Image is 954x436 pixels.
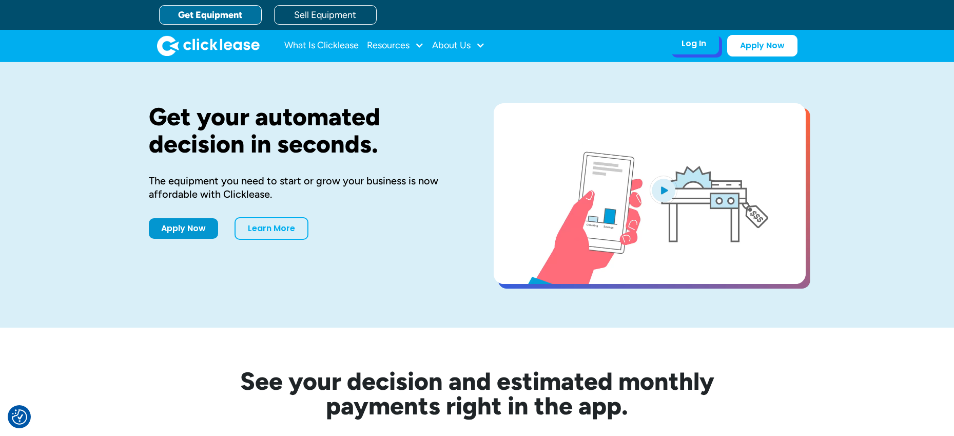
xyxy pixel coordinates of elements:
h2: See your decision and estimated monthly payments right in the app. [190,369,765,418]
img: Clicklease logo [157,35,260,56]
h1: Get your automated decision in seconds. [149,103,461,158]
img: Revisit consent button [12,409,27,425]
div: Log In [682,39,706,49]
div: About Us [432,35,485,56]
div: The equipment you need to start or grow your business is now affordable with Clicklease. [149,174,461,201]
button: Consent Preferences [12,409,27,425]
a: Apply Now [727,35,797,56]
img: Blue play button logo on a light blue circular background [650,176,677,204]
a: Sell Equipment [274,5,377,25]
a: open lightbox [494,103,806,284]
a: home [157,35,260,56]
a: Apply Now [149,218,218,239]
a: Learn More [235,217,308,240]
div: Resources [367,35,424,56]
a: Get Equipment [159,5,262,25]
a: What Is Clicklease [284,35,359,56]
